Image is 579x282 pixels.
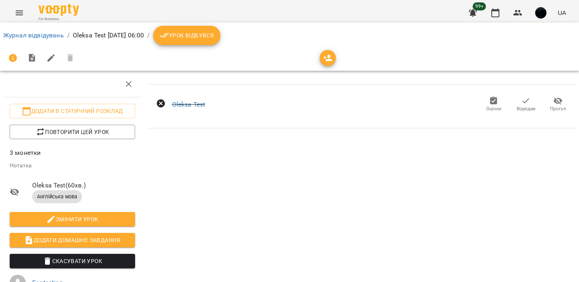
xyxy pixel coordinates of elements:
[486,105,501,112] span: Оцінки
[10,233,135,247] button: Додати домашнє завдання
[478,93,510,116] button: Оцінки
[153,26,221,45] button: Урок відбувся
[147,31,150,40] li: /
[67,31,70,40] li: /
[16,214,129,224] span: Змінити урок
[3,26,576,45] nav: breadcrumb
[510,93,542,116] button: Відвідав
[32,181,135,190] span: Oleksa Test ( 60 хв. )
[10,148,135,158] p: 3 монетки
[10,104,135,118] button: Додати в статичний розклад
[558,8,566,17] span: UA
[554,5,569,20] button: UA
[16,235,129,245] span: Додати домашнє завдання
[10,3,29,23] button: Menu
[10,212,135,226] button: Змінити урок
[10,125,135,139] button: Повторити цей урок
[172,101,205,108] a: Oleksa Test
[32,193,82,200] span: Англійська мова
[16,256,129,266] span: Скасувати Урок
[16,106,129,116] span: Додати в статичний розклад
[39,4,79,16] img: Voopty Logo
[10,254,135,268] button: Скасувати Урок
[39,16,79,22] span: For Business
[16,127,129,137] span: Повторити цей урок
[542,93,574,116] button: Прогул
[10,162,135,170] p: Нотатка
[160,31,214,40] span: Урок відбувся
[73,31,144,40] p: Oleksa Test [DATE] 06:00
[3,31,64,39] a: Журнал відвідувань
[473,2,486,10] span: 99+
[550,105,566,112] span: Прогул
[535,7,546,19] img: 70f1f051df343a6fb468a105ee959377.png
[517,105,536,112] span: Відвідав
